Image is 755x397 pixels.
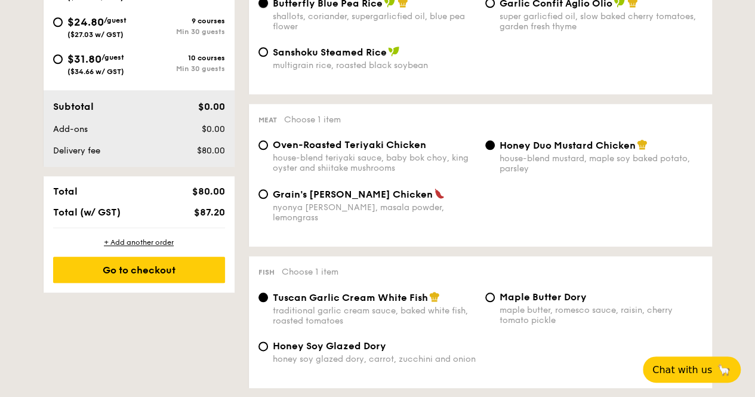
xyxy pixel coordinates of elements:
span: $24.80 [67,16,104,29]
span: $0.00 [201,124,224,134]
div: traditional garlic cream sauce, baked white fish, roasted tomatoes [273,306,476,326]
span: Meat [258,116,277,124]
span: Tuscan Garlic Cream White Fish [273,292,428,303]
div: + Add another order [53,238,225,247]
div: shallots, coriander, supergarlicfied oil, blue pea flower [273,11,476,32]
span: Grain's [PERSON_NAME] Chicken [273,189,433,200]
span: Delivery fee [53,146,100,156]
span: ($34.66 w/ GST) [67,67,124,76]
input: Honey Duo Mustard Chickenhouse-blend mustard, maple soy baked potato, parsley [485,140,495,150]
div: 10 courses [139,54,225,62]
span: $31.80 [67,53,101,66]
span: Subtotal [53,101,94,112]
span: Honey Soy Glazed Dory [273,340,386,352]
img: icon-spicy.37a8142b.svg [434,188,445,199]
img: icon-chef-hat.a58ddaea.svg [429,291,440,302]
div: honey soy glazed dory, carrot, zucchini and onion [273,354,476,364]
span: Fish [258,268,275,276]
div: house-blend mustard, maple soy baked potato, parsley [500,153,702,174]
img: icon-vegan.f8ff3823.svg [388,46,400,57]
span: Chat with us [652,364,712,376]
span: Choose 1 item [282,267,338,277]
span: ($27.03 w/ GST) [67,30,124,39]
span: $87.20 [193,207,224,218]
div: Min 30 guests [139,64,225,73]
input: Maple Butter Dorymaple butter, romesco sauce, raisin, cherry tomato pickle [485,293,495,302]
span: Maple Butter Dory [500,291,587,303]
span: $80.00 [192,186,224,197]
div: super garlicfied oil, slow baked cherry tomatoes, garden fresh thyme [500,11,702,32]
span: 🦙 [717,363,731,377]
span: /guest [101,53,124,61]
input: Oven-Roasted Teriyaki Chickenhouse-blend teriyaki sauce, baby bok choy, king oyster and shiitake ... [258,140,268,150]
button: Chat with us🦙 [643,356,741,383]
span: $80.00 [196,146,224,156]
img: icon-chef-hat.a58ddaea.svg [637,139,648,150]
input: Sanshoku Steamed Ricemultigrain rice, roasted black soybean [258,47,268,57]
span: Add-ons [53,124,88,134]
span: Total (w/ GST) [53,207,121,218]
div: nyonya [PERSON_NAME], masala powder, lemongrass [273,202,476,223]
input: Tuscan Garlic Cream White Fishtraditional garlic cream sauce, baked white fish, roasted tomatoes [258,293,268,302]
span: Sanshoku Steamed Rice [273,47,387,58]
div: house-blend teriyaki sauce, baby bok choy, king oyster and shiitake mushrooms [273,153,476,173]
span: Oven-Roasted Teriyaki Chicken [273,139,426,150]
div: 9 courses [139,17,225,25]
span: /guest [104,16,127,24]
span: Honey Duo Mustard Chicken [500,140,636,151]
input: Honey Soy Glazed Doryhoney soy glazed dory, carrot, zucchini and onion [258,341,268,351]
div: maple butter, romesco sauce, raisin, cherry tomato pickle [500,305,702,325]
input: $31.80/guest($34.66 w/ GST)10 coursesMin 30 guests [53,54,63,64]
div: Min 30 guests [139,27,225,36]
span: $0.00 [198,101,224,112]
input: Grain's [PERSON_NAME] Chickennyonya [PERSON_NAME], masala powder, lemongrass [258,189,268,199]
input: $24.80/guest($27.03 w/ GST)9 coursesMin 30 guests [53,17,63,27]
div: multigrain rice, roasted black soybean [273,60,476,70]
div: Go to checkout [53,257,225,283]
span: Choose 1 item [284,115,341,125]
span: Total [53,186,78,197]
